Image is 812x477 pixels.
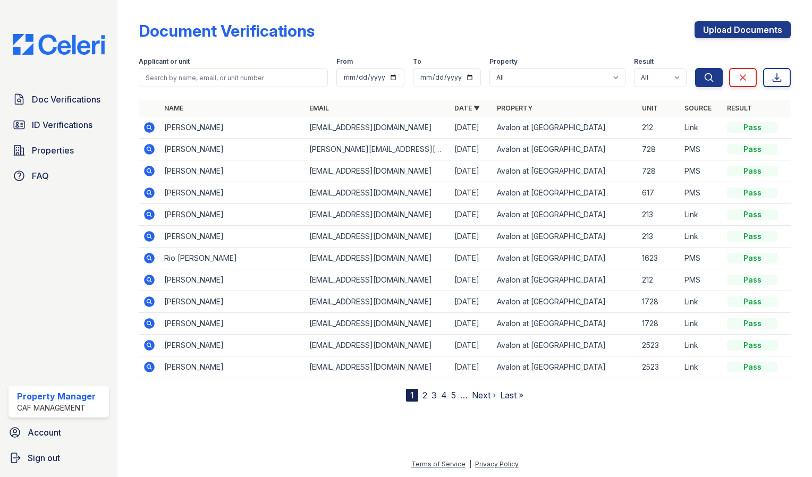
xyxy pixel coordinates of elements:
td: Avalon at [GEOGRAPHIC_DATA] [493,269,638,291]
td: [PERSON_NAME] [160,291,305,313]
span: ID Verifications [32,118,92,131]
td: Link [680,291,723,313]
td: Link [680,356,723,378]
input: Search by name, email, or unit number [139,68,328,87]
td: [EMAIL_ADDRESS][DOMAIN_NAME] [305,204,450,226]
label: Property [489,57,518,66]
a: Name [164,104,183,112]
td: 1728 [638,291,680,313]
label: To [413,57,421,66]
td: 617 [638,182,680,204]
td: [PERSON_NAME] [160,182,305,204]
div: Pass [727,122,778,133]
td: [EMAIL_ADDRESS][DOMAIN_NAME] [305,160,450,182]
td: [DATE] [450,160,493,182]
a: Upload Documents [695,21,791,38]
td: [PERSON_NAME] [160,313,305,335]
span: Account [28,426,61,439]
td: [DATE] [450,248,493,269]
td: [DATE] [450,182,493,204]
td: [EMAIL_ADDRESS][DOMAIN_NAME] [305,117,450,139]
a: Source [684,104,712,112]
div: Pass [727,253,778,263]
td: Avalon at [GEOGRAPHIC_DATA] [493,356,638,378]
a: Last » [500,390,523,401]
td: 728 [638,139,680,160]
a: Sign out [4,447,113,469]
td: Avalon at [GEOGRAPHIC_DATA] [493,204,638,226]
td: [DATE] [450,269,493,291]
div: Document Verifications [139,21,315,40]
a: Doc Verifications [9,89,109,110]
td: [EMAIL_ADDRESS][DOMAIN_NAME] [305,269,450,291]
label: From [336,57,353,66]
td: [PERSON_NAME] [160,356,305,378]
td: [PERSON_NAME] [160,226,305,248]
td: [PERSON_NAME] [160,117,305,139]
span: Sign out [28,452,60,464]
a: Date ▼ [454,104,480,112]
a: Result [727,104,752,112]
td: [PERSON_NAME] [160,204,305,226]
td: Link [680,313,723,335]
td: [DATE] [450,335,493,356]
td: [EMAIL_ADDRESS][DOMAIN_NAME] [305,182,450,204]
a: Property [497,104,532,112]
a: 4 [441,390,447,401]
td: PMS [680,182,723,204]
a: ID Verifications [9,114,109,135]
a: Email [309,104,329,112]
span: FAQ [32,169,49,182]
td: Avalon at [GEOGRAPHIC_DATA] [493,226,638,248]
td: Link [680,226,723,248]
span: Properties [32,144,74,157]
a: Unit [642,104,658,112]
td: Link [680,335,723,356]
a: 5 [451,390,456,401]
label: Result [634,57,654,66]
div: Pass [727,296,778,307]
td: Avalon at [GEOGRAPHIC_DATA] [493,335,638,356]
td: [EMAIL_ADDRESS][DOMAIN_NAME] [305,226,450,248]
td: 2523 [638,335,680,356]
div: Pass [727,275,778,285]
div: Pass [727,340,778,351]
td: PMS [680,269,723,291]
td: [DATE] [450,204,493,226]
td: Rio [PERSON_NAME] [160,248,305,269]
div: Property Manager [17,390,96,403]
td: Avalon at [GEOGRAPHIC_DATA] [493,248,638,269]
td: [EMAIL_ADDRESS][DOMAIN_NAME] [305,248,450,269]
td: [EMAIL_ADDRESS][DOMAIN_NAME] [305,356,450,378]
a: Privacy Policy [475,460,519,468]
td: [EMAIL_ADDRESS][DOMAIN_NAME] [305,335,450,356]
a: Terms of Service [411,460,466,468]
td: Link [680,204,723,226]
td: [PERSON_NAME] [160,139,305,160]
td: Avalon at [GEOGRAPHIC_DATA] [493,139,638,160]
div: Pass [727,231,778,242]
td: PMS [680,160,723,182]
td: [DATE] [450,291,493,313]
td: [DATE] [450,356,493,378]
td: [DATE] [450,117,493,139]
iframe: chat widget [767,435,801,466]
td: 2523 [638,356,680,378]
div: Pass [727,209,778,220]
span: … [460,389,468,402]
div: Pass [727,318,778,329]
td: 728 [638,160,680,182]
td: Avalon at [GEOGRAPHIC_DATA] [493,182,638,204]
td: 1623 [638,248,680,269]
td: 213 [638,204,680,226]
td: PMS [680,139,723,160]
td: [DATE] [450,139,493,160]
td: [PERSON_NAME] [160,269,305,291]
a: 3 [432,390,437,401]
td: Avalon at [GEOGRAPHIC_DATA] [493,313,638,335]
div: Pass [727,362,778,372]
td: [EMAIL_ADDRESS][DOMAIN_NAME] [305,291,450,313]
a: Next › [472,390,496,401]
span: Doc Verifications [32,93,100,106]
